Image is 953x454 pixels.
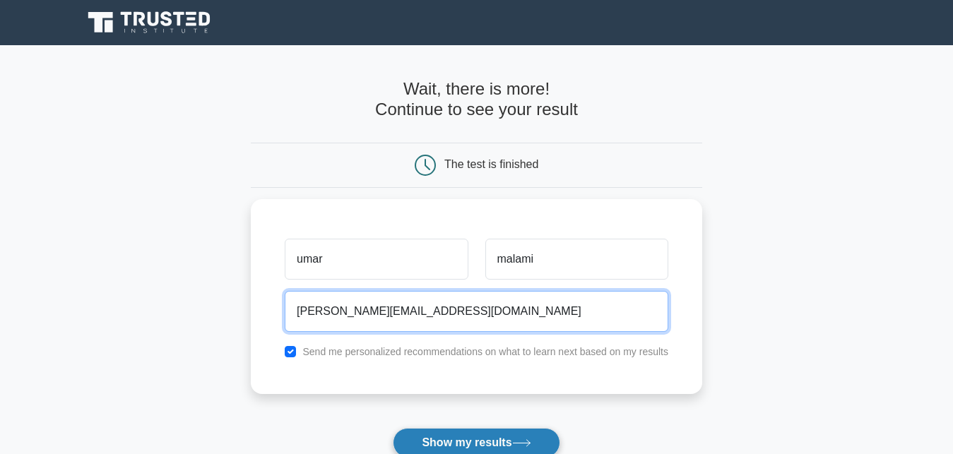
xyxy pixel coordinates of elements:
[285,239,468,280] input: First name
[285,291,668,332] input: Email
[251,79,702,120] h4: Wait, there is more! Continue to see your result
[444,158,538,170] div: The test is finished
[485,239,668,280] input: Last name
[302,346,668,357] label: Send me personalized recommendations on what to learn next based on my results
